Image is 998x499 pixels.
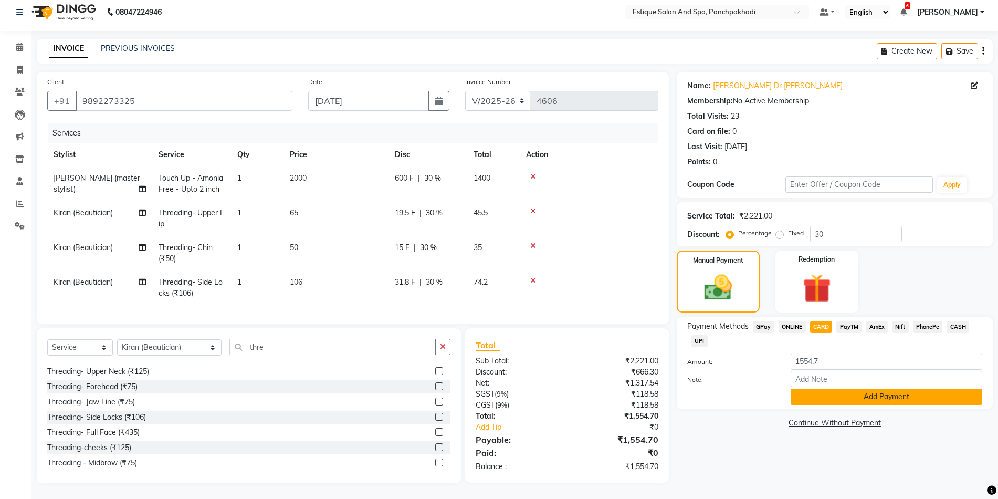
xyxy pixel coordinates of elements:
label: Client [47,77,64,87]
div: Paid: [468,446,567,459]
a: 6 [900,7,907,17]
th: Action [520,143,658,167]
span: Total [476,340,500,351]
span: Threading- Side Locks (₹106) [159,277,223,298]
span: 2000 [290,173,307,183]
label: Note: [679,375,783,384]
span: 50 [290,243,298,252]
div: ₹118.58 [567,400,666,411]
span: 1 [237,243,241,252]
div: ₹1,554.70 [567,433,666,446]
div: Threading - Midbrow (₹75) [47,458,137,469]
div: Threading- Jaw Line (₹75) [47,397,135,408]
span: ONLINE [779,321,806,333]
span: CARD [810,321,833,333]
div: Balance : [468,461,567,472]
div: Net: [468,378,567,389]
div: Payable: [468,433,567,446]
div: Total Visits: [687,111,729,122]
span: CGST [476,400,495,410]
div: Total: [468,411,567,422]
span: Threading- Chin (₹50) [159,243,213,263]
button: +91 [47,91,77,111]
button: Apply [937,177,967,193]
div: Threading- Upper Neck (₹125) [47,366,149,377]
div: ₹1,554.70 [567,461,666,472]
div: ₹118.58 [567,389,666,400]
span: Kiran (Beautician) [54,277,113,287]
div: Discount: [687,229,720,240]
span: 31.8 F [395,277,415,288]
span: UPI [691,335,708,347]
span: Threading- Upper Lip [159,208,224,228]
div: Discount: [468,367,567,378]
span: 9% [497,401,507,409]
div: Name: [687,80,711,91]
span: 30 % [426,277,443,288]
span: 1400 [474,173,490,183]
span: 6 [905,2,910,9]
div: ₹1,317.54 [567,378,666,389]
div: 23 [731,111,739,122]
span: | [414,242,416,253]
span: | [419,207,422,219]
span: Touch Up - Amonia Free - Upto 2 inch [159,173,223,194]
span: Kiran (Beautician) [54,208,113,217]
span: | [419,277,422,288]
th: Disc [388,143,467,167]
div: Card on file: [687,126,730,137]
span: 35 [474,243,482,252]
img: _gift.svg [794,271,840,306]
a: Continue Without Payment [679,418,991,429]
label: Fixed [788,228,804,238]
label: Amount: [679,357,783,367]
a: Add Tip [468,422,584,433]
div: Threading-cheeks (₹125) [47,442,131,453]
span: 30 % [426,207,443,219]
div: Threading- Side Locks (₹106) [47,412,146,423]
div: Sub Total: [468,356,567,367]
th: Stylist [47,143,152,167]
span: SGST [476,389,495,399]
span: 9% [497,390,507,398]
input: Amount [791,354,982,370]
div: ₹0 [567,446,666,459]
button: Create New [877,43,937,59]
span: Kiran (Beautician) [54,243,113,252]
span: 45.5 [474,208,488,217]
div: 0 [732,126,737,137]
div: ₹2,221.00 [567,356,666,367]
span: 106 [290,277,302,287]
th: Price [283,143,388,167]
div: Last Visit: [687,141,722,152]
div: ₹2,221.00 [739,211,772,222]
span: Payment Methods [687,321,749,332]
button: Save [941,43,978,59]
span: 19.5 F [395,207,415,219]
input: Search or Scan [229,339,436,355]
label: Redemption [799,255,835,264]
input: Search by Name/Mobile/Email/Code [76,91,292,111]
span: PayTM [836,321,862,333]
img: _cash.svg [696,272,740,304]
th: Total [467,143,520,167]
span: [PERSON_NAME] [917,7,978,18]
div: Services [48,123,666,143]
input: Add Note [791,371,982,387]
span: 600 F [395,173,414,184]
span: 30 % [420,242,437,253]
input: Enter Offer / Coupon Code [785,176,933,193]
div: [DATE] [724,141,747,152]
div: ( ) [468,389,567,400]
span: Nift [892,321,909,333]
span: 1 [237,208,241,217]
div: ₹0 [583,422,666,433]
label: Date [308,77,322,87]
a: PREVIOUS INVOICES [101,44,175,53]
button: Add Payment [791,389,982,405]
div: Membership: [687,96,733,107]
span: GPay [753,321,774,333]
th: Qty [231,143,283,167]
div: 0 [713,157,717,168]
div: ₹1,554.70 [567,411,666,422]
